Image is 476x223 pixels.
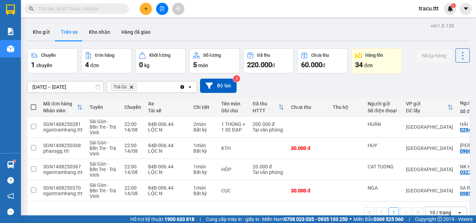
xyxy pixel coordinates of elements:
div: HUY [368,143,399,148]
span: message [7,208,14,215]
div: Tuyến [90,104,117,110]
div: Chưa thu [311,53,329,58]
th: Toggle SortBy [249,98,287,117]
span: Miền Nam [262,215,348,223]
span: Trà Cú, close by backspace [110,83,137,91]
div: Ghi chú [221,108,246,113]
span: Trà Cú [114,84,126,90]
span: 4 [85,61,89,69]
div: VP gửi [406,101,447,106]
div: ĐC lấy [406,108,447,113]
div: LỘC N [148,191,186,196]
div: Chưa thu [291,104,326,110]
div: Tại văn phòng [253,169,284,175]
span: kg [144,63,149,68]
div: Xe [148,101,186,106]
div: 14/08 [124,148,141,154]
div: NGA [368,185,399,191]
button: Kho nhận [83,24,116,40]
span: 1 [31,61,35,69]
div: 84B-006.44 [148,121,186,127]
input: Select a date range. [28,81,103,93]
span: question-circle [7,177,14,184]
button: plus [140,3,152,15]
div: Số lượng [203,53,221,58]
div: Mã đơn hàng [43,101,77,106]
div: 10 / trang [430,209,451,216]
button: Nhập hàng [416,49,452,62]
button: Bộ lọc [200,79,237,93]
div: CỤC [221,188,246,193]
button: aim [172,3,184,15]
div: LỘC N [148,148,186,154]
div: Đơn hàng [95,53,114,58]
img: solution-icon [7,28,14,35]
div: Bất kỳ [193,127,214,133]
div: SGN1408250367 [43,164,83,169]
div: Tên món [221,101,246,106]
span: chuyến [36,63,52,68]
div: Bất kỳ [193,148,214,154]
img: icon-new-feature [447,6,453,12]
span: đơn [90,63,99,68]
button: 1 [389,207,399,218]
div: [GEOGRAPHIC_DATA] [406,145,453,151]
span: | [409,215,410,223]
div: Bất kỳ [193,191,214,196]
div: 1 món [193,143,214,148]
input: Selected Trà Cú. [138,83,139,90]
div: Hàng tồn [365,53,383,58]
span: file-add [160,6,164,11]
button: Đơn hàng4đơn [81,48,132,73]
div: LỘC N [148,127,186,133]
button: Hàng tồn34đơn [351,48,402,73]
div: 22:00 [124,121,141,127]
div: 22:00 [124,185,141,191]
button: Trên xe [55,24,83,40]
span: caret-down [463,6,469,12]
button: caret-down [460,3,472,15]
div: SGN1408250370 [43,185,83,191]
img: warehouse-icon [7,45,14,53]
div: ver 1.8.138 [431,22,454,30]
div: Người gửi [368,101,399,106]
svg: open [457,210,462,215]
div: HÔP [221,167,246,172]
strong: 0369 525 060 [374,216,404,222]
div: Số điện thoại [368,108,399,113]
div: Đã thu [257,53,270,58]
div: Bất kỳ [193,169,214,175]
input: Tìm tên, số ĐT hoặc mã đơn [38,5,121,13]
span: tracu.ttt [413,4,444,13]
div: Thu hộ [333,104,361,110]
svg: Clear all [179,84,185,90]
span: Hỗ trợ kỹ thuật: [130,215,194,223]
div: [GEOGRAPHIC_DATA] [406,188,453,193]
span: aim [176,6,181,11]
div: SGN1408250368 [43,143,83,148]
sup: 3 [233,75,240,82]
div: Đã thu [253,101,278,106]
div: 1 THÙNG + 1 XE ĐẠP [221,121,246,133]
div: Khối lượng [149,53,170,58]
div: 84B-006.44 [148,143,186,148]
button: Đã thu220.000đ [243,48,294,73]
sup: 1 [451,3,456,8]
span: search [29,6,34,11]
button: Kho gửi [27,24,55,40]
button: Hàng đã giao [116,24,156,40]
div: ngantramhang.ttt [43,169,83,175]
span: plus [144,6,148,11]
div: KTH [221,145,246,151]
span: Sài Gòn - Bến Tre - Trà Vinh [90,119,116,135]
span: copyright [437,217,442,222]
div: ngantramhang.ttt [43,127,83,133]
div: 22:00 [124,164,141,169]
strong: 0708 023 035 - 0935 103 250 [284,216,348,222]
svg: Delete [129,85,133,89]
img: logo-vxr [6,5,15,15]
span: Sài Gòn - Bến Tre - Trà Vinh [90,161,116,178]
th: Toggle SortBy [40,98,86,117]
div: Nhân viên [43,108,77,113]
span: đơn [364,63,373,68]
